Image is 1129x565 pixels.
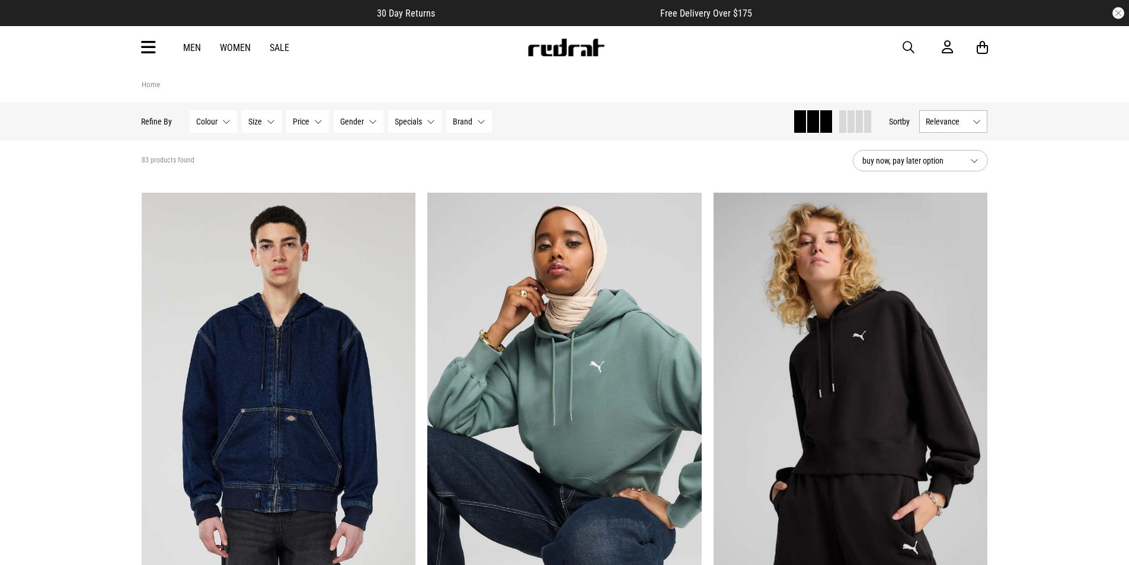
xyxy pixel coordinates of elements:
button: Gender [334,110,384,133]
span: Colour [197,117,218,126]
a: Men [183,42,201,53]
span: by [903,117,910,126]
span: Price [293,117,310,126]
button: Price [287,110,330,133]
p: Refine By [142,117,172,126]
button: Sortby [890,114,910,129]
span: 30 Day Returns [377,8,435,19]
button: Brand [447,110,492,133]
span: 83 products found [142,156,194,165]
span: Relevance [926,117,968,126]
button: buy now, pay later option [853,150,988,171]
button: Relevance [920,110,988,133]
a: Sale [270,42,289,53]
span: Specials [395,117,423,126]
span: Free Delivery Over $175 [660,8,752,19]
span: Brand [453,117,473,126]
button: Size [242,110,282,133]
a: Women [220,42,251,53]
button: Colour [190,110,238,133]
a: Home [142,80,160,89]
span: Gender [341,117,364,126]
img: Redrat logo [527,39,605,56]
span: buy now, pay later option [862,154,961,168]
button: Specials [389,110,442,133]
span: Size [249,117,263,126]
iframe: Customer reviews powered by Trustpilot [459,7,637,19]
